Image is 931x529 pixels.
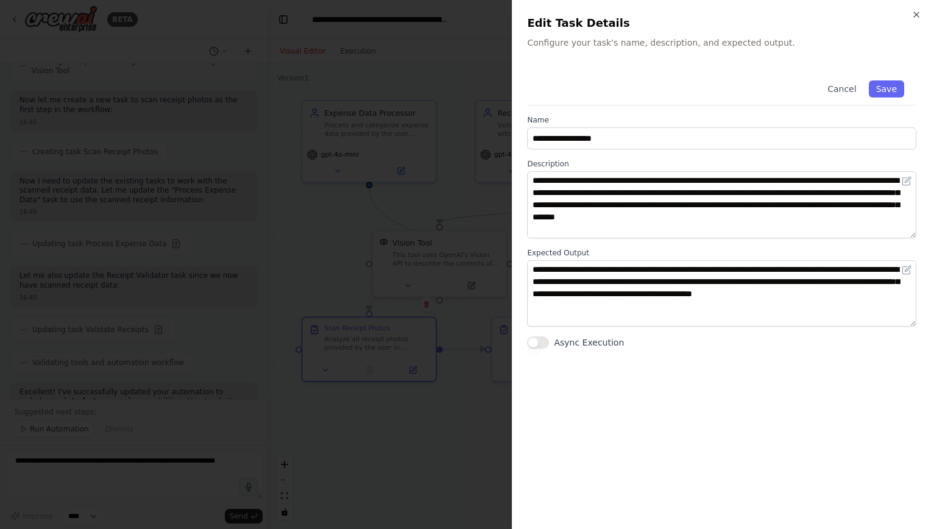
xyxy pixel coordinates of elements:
label: Description [527,159,916,169]
button: Open in editor [899,174,914,188]
button: Open in editor [899,263,914,277]
label: Expected Output [527,248,916,258]
h2: Edit Task Details [527,15,916,32]
label: Name [527,115,916,125]
button: Cancel [820,80,863,98]
button: Save [869,80,904,98]
p: Configure your task's name, description, and expected output. [527,37,916,49]
label: Async Execution [554,336,624,349]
